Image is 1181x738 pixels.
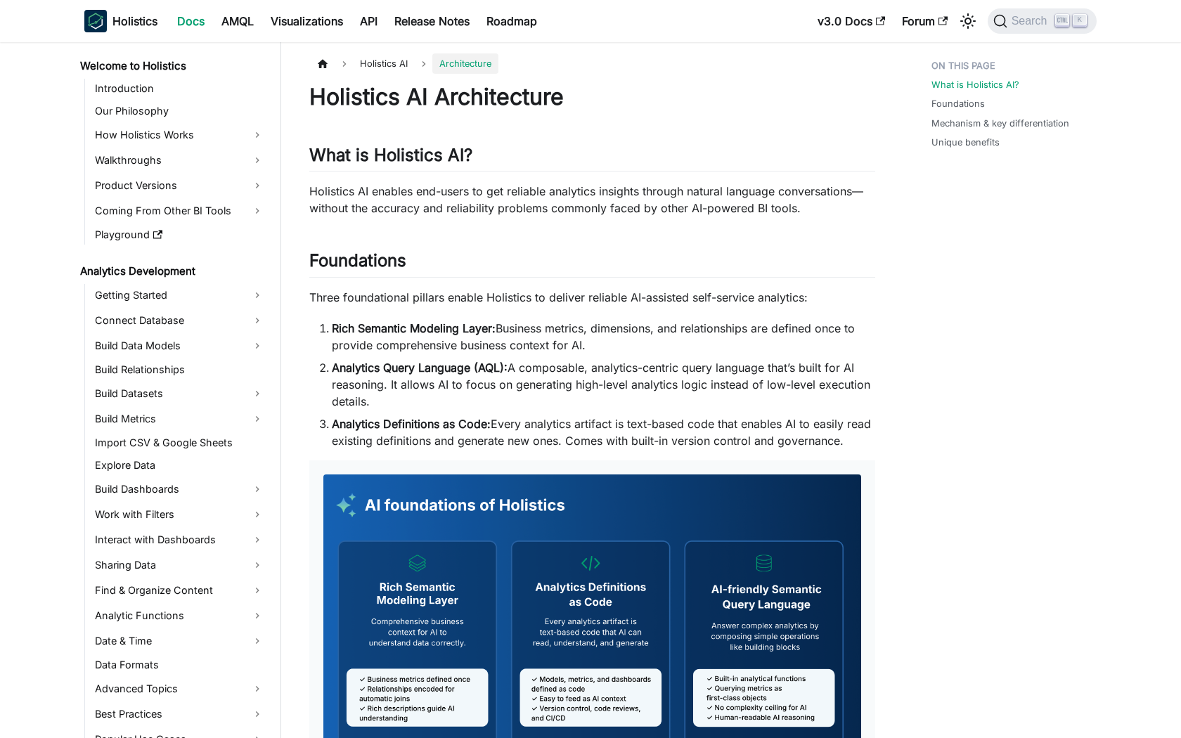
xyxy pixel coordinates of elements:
[931,136,1000,149] a: Unique benefits
[91,309,269,332] a: Connect Database
[893,10,956,32] a: Forum
[931,78,1019,91] a: What is Holistics AI?
[91,478,269,500] a: Build Dashboards
[213,10,262,32] a: AMQL
[91,200,269,222] a: Coming From Other BI Tools
[1073,14,1087,27] kbd: K
[91,503,269,526] a: Work with Filters
[91,554,269,576] a: Sharing Data
[91,335,269,357] a: Build Data Models
[91,101,269,121] a: Our Philosophy
[309,53,336,74] a: Home page
[70,42,281,738] nav: Docs sidebar
[353,53,415,74] span: Holistics AI
[91,579,269,602] a: Find & Organize Content
[809,10,893,32] a: v3.0 Docs
[332,361,508,375] strong: Analytics Query Language (AQL):
[386,10,478,32] a: Release Notes
[931,117,1069,130] a: Mechanism & key differentiation
[262,10,351,32] a: Visualizations
[309,289,875,306] p: Three foundational pillars enable Holistics to deliver reliable AI-assisted self-service analytics:
[309,145,875,171] h2: What is Holistics AI?
[76,56,269,76] a: Welcome to Holistics
[91,529,269,551] a: Interact with Dashboards
[351,10,386,32] a: API
[91,149,269,171] a: Walkthroughs
[91,360,269,380] a: Build Relationships
[332,417,491,431] strong: Analytics Definitions as Code:
[91,433,269,453] a: Import CSV & Google Sheets
[84,10,107,32] img: Holistics
[1007,15,1056,27] span: Search
[91,678,269,700] a: Advanced Topics
[309,250,875,277] h2: Foundations
[309,53,875,74] nav: Breadcrumbs
[112,13,157,30] b: Holistics
[91,79,269,98] a: Introduction
[84,10,157,32] a: HolisticsHolistics
[91,124,269,146] a: How Holistics Works
[91,382,269,405] a: Build Datasets
[169,10,213,32] a: Docs
[432,53,498,74] span: Architecture
[332,359,875,410] li: A composable, analytics-centric query language that’s built for AI reasoning. It allows AI to foc...
[931,97,985,110] a: Foundations
[957,10,979,32] button: Switch between dark and light mode (currently light mode)
[91,408,269,430] a: Build Metrics
[91,604,269,627] a: Analytic Functions
[91,630,269,652] a: Date & Time
[91,284,269,306] a: Getting Started
[91,174,269,197] a: Product Versions
[309,183,875,216] p: Holistics AI enables end-users to get reliable analytics insights through natural language conver...
[91,703,269,725] a: Best Practices
[332,320,875,354] li: Business metrics, dimensions, and relationships are defined once to provide comprehensive busines...
[478,10,546,32] a: Roadmap
[76,261,269,281] a: Analytics Development
[91,455,269,475] a: Explore Data
[91,225,269,245] a: Playground
[988,8,1097,34] button: Search (Ctrl+K)
[332,415,875,449] li: Every analytics artifact is text-based code that enables AI to easily read existing definitions a...
[332,321,496,335] strong: Rich Semantic Modeling Layer:
[309,83,875,111] h1: Holistics AI Architecture
[91,655,269,675] a: Data Formats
